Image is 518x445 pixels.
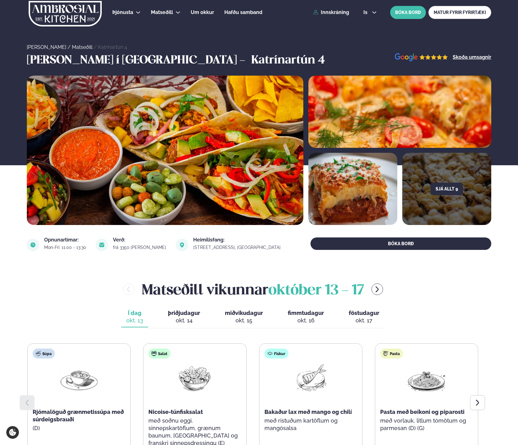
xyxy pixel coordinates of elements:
[59,363,99,392] img: Soup.png
[72,44,92,50] a: Matseðill
[112,9,133,16] a: Þjónusta
[33,409,124,423] span: Rjómalöguð grænmetissúpa með súrdeigsbrauði
[264,349,288,358] div: Fiskur
[44,245,88,250] div: Mon-Fri: 11:00 - 13:30
[121,307,148,327] button: Í dag okt. 13
[191,9,214,16] a: Um okkur
[380,349,403,358] div: Pasta
[224,9,262,15] span: Hafðu samband
[148,409,203,415] span: Nicoise-túnfisksalat
[113,245,168,250] div: frá 3350 [PERSON_NAME]
[251,53,325,68] h3: Katrínartún 4
[283,307,329,327] button: fimmtudagur okt. 16
[94,44,98,50] span: /
[291,363,331,392] img: Fish.png
[225,317,263,324] div: okt. 15
[27,53,248,68] h3: [PERSON_NAME] í [GEOGRAPHIC_DATA] -
[268,284,364,297] span: október 13 - 17
[27,76,303,225] img: image alt
[168,310,200,316] span: þriðjudagur
[453,55,491,60] a: Skoða umsagnir
[288,310,324,316] span: fimmtudagur
[151,9,173,16] a: Matseðill
[264,417,357,432] p: með ristuðum kartöflum og mangósalsa
[33,349,55,358] div: Súpa
[175,363,215,392] img: Salad.png
[151,9,173,15] span: Matseðill
[313,10,349,15] a: Innskráning
[371,283,383,295] button: menu-btn-right
[27,239,39,251] img: image alt
[220,307,268,327] button: miðvikudagur okt. 15
[431,183,463,195] button: Sjá allt 9
[36,351,41,356] img: soup.svg
[310,237,491,250] button: BÓKA BORÐ
[390,6,426,19] button: BÓKA BORÐ
[176,239,188,251] img: image alt
[193,237,282,242] div: Heimilisfang:
[268,351,273,356] img: fish.svg
[224,9,262,16] a: Hafðu samband
[193,244,282,251] a: link
[33,424,125,432] p: (D)
[123,283,134,295] button: menu-btn-left
[126,317,143,324] div: okt. 13
[344,307,384,327] button: föstudagur okt. 17
[349,310,379,316] span: föstudagur
[380,409,464,415] span: Pasta með beikoni og piparosti
[264,409,352,415] span: Bakaður lax með mango og chilí
[288,317,324,324] div: okt. 16
[113,237,168,242] div: Verð:
[308,76,491,148] img: image alt
[225,310,263,316] span: miðvikudagur
[395,53,448,62] img: image alt
[28,1,102,26] img: logo
[191,9,214,15] span: Um okkur
[96,239,108,251] img: image alt
[308,153,397,225] img: image alt
[44,237,88,242] div: Opnunartímar:
[112,9,133,15] span: Þjónusta
[383,351,388,356] img: pasta.svg
[349,317,379,324] div: okt. 17
[126,309,143,317] span: Í dag
[428,6,491,19] a: MATUR FYRIR FYRIRTÆKI
[68,44,72,50] span: /
[358,10,382,15] button: is
[380,417,473,432] p: með vorlauk, litlum tómötum og parmesan (D) (G)
[6,426,19,439] a: Cookie settings
[363,10,369,15] span: is
[142,279,364,299] h2: Matseðill vikunnar
[168,317,200,324] div: okt. 14
[98,44,127,50] a: Katrínartún 4
[163,307,205,327] button: þriðjudagur okt. 14
[27,44,66,50] a: [PERSON_NAME]
[148,349,170,358] div: Salat
[407,363,446,392] img: Spagetti.png
[152,351,156,356] img: salad.svg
